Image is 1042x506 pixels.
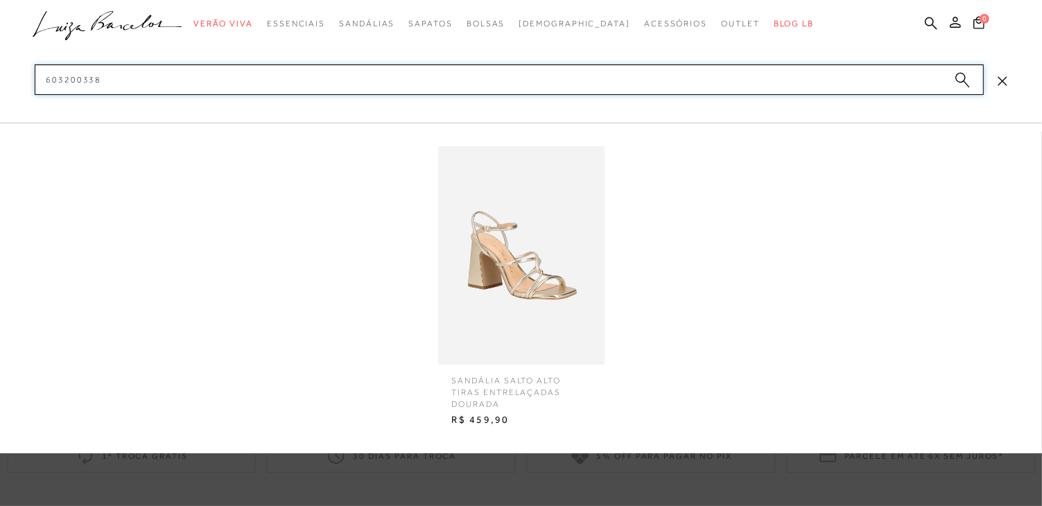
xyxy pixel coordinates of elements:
span: Acessórios [644,19,707,28]
a: categoryNavScreenReaderText [339,11,394,37]
a: categoryNavScreenReaderText [721,11,760,37]
span: 0 [980,14,989,24]
span: Verão Viva [193,19,253,28]
button: 0 [969,15,989,34]
span: Outlet [721,19,760,28]
span: R$ 459,90 [442,410,601,430]
img: SANDÁLIA SALTO ALTO TIRAS ENTRELAÇADAS DOURADA [438,146,605,365]
span: Sapatos [408,19,452,28]
span: Bolsas [467,19,505,28]
span: Essenciais [267,19,325,28]
a: categoryNavScreenReaderText [267,11,325,37]
a: BLOG LB [774,11,814,37]
a: categoryNavScreenReaderText [408,11,452,37]
span: BLOG LB [774,19,814,28]
span: SANDÁLIA SALTO ALTO TIRAS ENTRELAÇADAS DOURADA [442,365,601,410]
a: categoryNavScreenReaderText [193,11,253,37]
span: [DEMOGRAPHIC_DATA] [519,19,630,28]
a: categoryNavScreenReaderText [644,11,707,37]
span: Sandálias [339,19,394,28]
a: categoryNavScreenReaderText [467,11,505,37]
a: SANDÁLIA SALTO ALTO TIRAS ENTRELAÇADAS DOURADA SANDÁLIA SALTO ALTO TIRAS ENTRELAÇADAS DOURADA R$ ... [435,146,608,430]
input: Buscar. [35,64,984,95]
a: noSubCategoriesText [519,11,630,37]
